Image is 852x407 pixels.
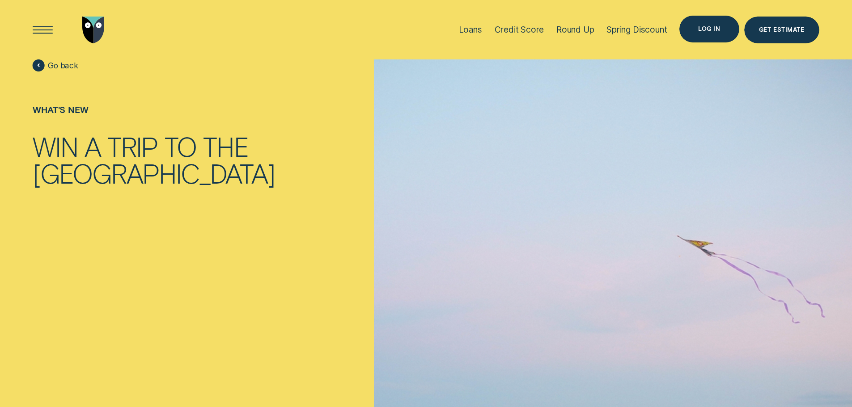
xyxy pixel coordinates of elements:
[33,59,78,71] a: Go back
[48,61,78,71] span: Go back
[459,25,482,35] div: Loans
[33,133,78,159] div: Win
[33,159,275,186] div: [GEOGRAPHIC_DATA]
[679,16,739,42] button: Log in
[606,25,667,35] div: Spring Discount
[107,133,158,159] div: trip
[165,133,196,159] div: to
[30,17,56,43] button: Open Menu
[33,133,275,186] h1: Win a trip to the Maldives
[33,105,275,115] div: What's new
[698,26,720,32] div: Log in
[744,17,819,43] a: Get Estimate
[82,17,105,43] img: Wisr
[85,133,101,159] div: a
[203,133,248,159] div: the
[556,25,594,35] div: Round Up
[495,25,544,35] div: Credit Score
